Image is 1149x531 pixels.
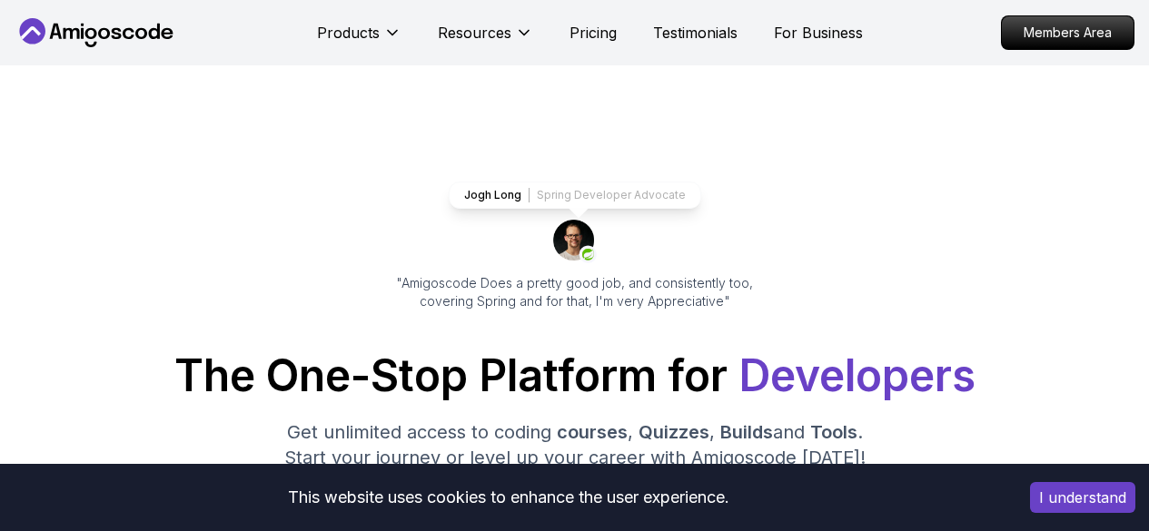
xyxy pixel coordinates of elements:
p: Resources [438,22,511,44]
h1: The One-Stop Platform for [15,354,1134,398]
p: Jogh Long [464,188,521,202]
a: Members Area [1001,15,1134,50]
span: Developers [738,349,976,402]
button: Accept cookies [1030,482,1135,513]
p: "Amigoscode Does a pretty good job, and consistently too, covering Spring and for that, I'm very ... [371,274,778,310]
a: For Business [774,22,863,44]
span: Builds [720,421,773,443]
div: This website uses cookies to enhance the user experience. [14,477,1003,517]
p: Get unlimited access to coding , , and . Start your journey or level up your career with Amigosco... [270,419,880,470]
span: courses [557,421,628,443]
a: Pricing [570,22,617,44]
img: josh long [553,220,597,263]
p: Spring Developer Advocate [537,188,686,202]
a: Testimonials [653,22,738,44]
button: Resources [438,22,533,58]
span: Quizzes [639,421,709,443]
button: Products [317,22,401,58]
p: Members Area [1002,16,1134,49]
p: Products [317,22,380,44]
span: Tools [810,421,857,443]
